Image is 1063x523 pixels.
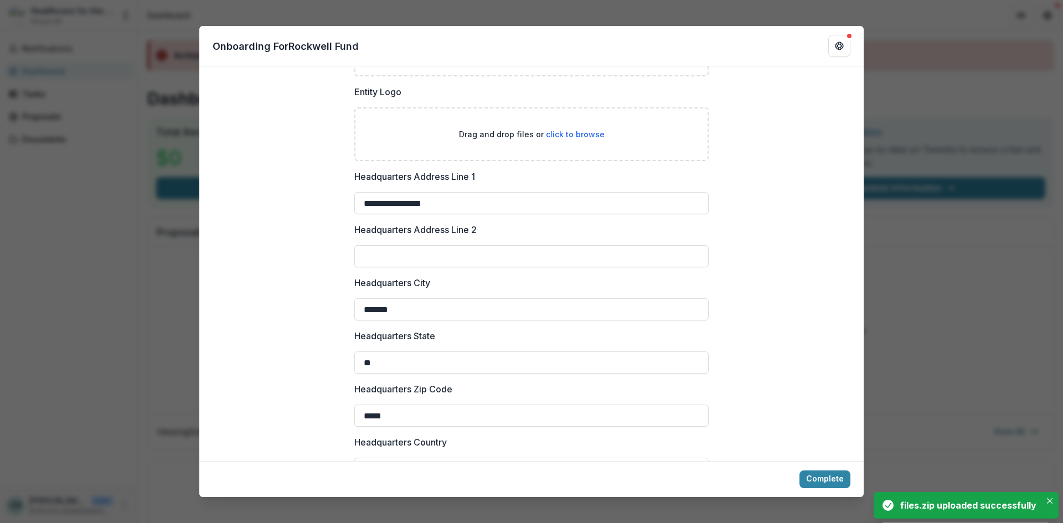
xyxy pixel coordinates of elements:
p: Entity Logo [354,85,401,99]
p: Headquarters Country [354,436,447,449]
p: Headquarters Address Line 1 [354,170,475,183]
div: files.zip uploaded successfully [900,499,1036,512]
p: Onboarding For Rockwell Fund [213,39,359,54]
button: Complete [799,470,850,488]
p: Headquarters State [354,329,435,343]
span: click to browse [546,130,605,139]
button: Close [1043,494,1056,508]
button: Get Help [828,35,850,57]
p: Headquarters Zip Code [354,382,452,396]
p: Headquarters City [354,276,430,289]
div: Notifications-bottom-right [869,488,1063,523]
p: Drag and drop files or [459,128,605,140]
p: Headquarters Address Line 2 [354,223,477,236]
